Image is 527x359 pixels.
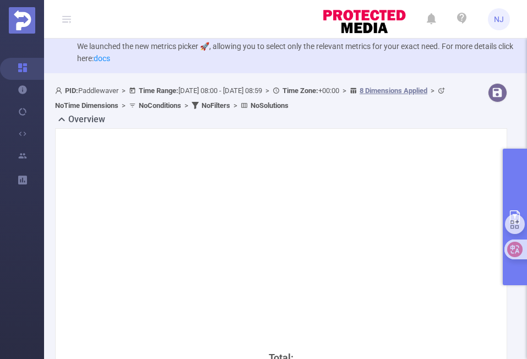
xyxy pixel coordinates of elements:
[55,86,448,110] span: Paddlewaver [DATE] 08:00 - [DATE] 08:59 +00:00
[9,7,35,34] img: Protected Media
[339,86,350,95] span: >
[139,86,178,95] b: Time Range:
[181,101,192,110] span: >
[139,101,181,110] b: No Conditions
[262,86,273,95] span: >
[65,86,78,95] b: PID:
[118,101,129,110] span: >
[55,101,118,110] b: No Time Dimensions
[360,86,427,95] u: 8 Dimensions Applied
[282,86,318,95] b: Time Zone:
[77,42,513,63] span: We launched the new metrics picker 🚀, allowing you to select only the relevant metrics for your e...
[494,8,504,30] span: NJ
[118,86,129,95] span: >
[202,101,230,110] b: No Filters
[68,113,105,126] h2: Overview
[251,101,289,110] b: No Solutions
[427,86,438,95] span: >
[94,54,110,63] a: docs
[55,87,65,94] i: icon: user
[230,101,241,110] span: >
